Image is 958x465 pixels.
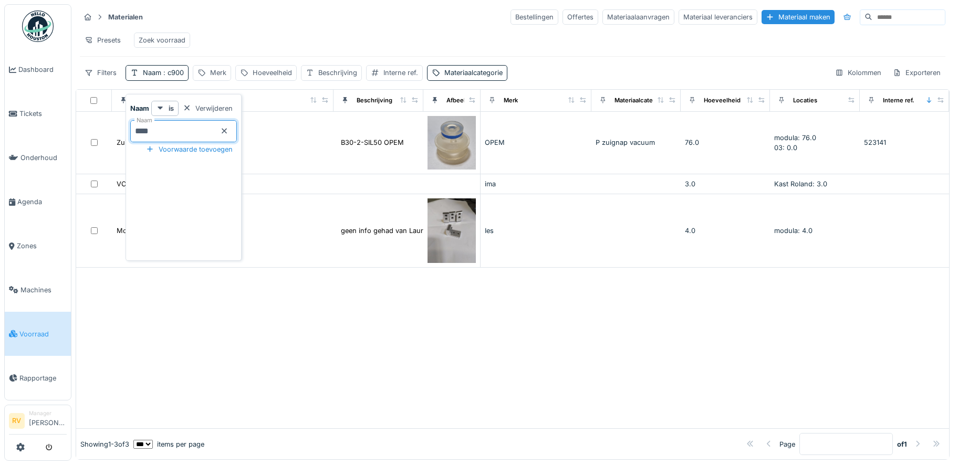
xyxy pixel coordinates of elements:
[341,138,404,147] div: B30-2-SIL50 OPEM
[704,96,741,105] div: Hoeveelheid
[563,9,598,25] div: Offertes
[596,138,676,147] div: P zuignap vacuum
[341,226,455,236] div: geen info gehad van Laurens-C900
[169,103,174,113] strong: is
[179,101,237,115] div: Verwijderen
[253,68,292,78] div: Hoeveelheid
[130,103,149,113] strong: Naam
[19,373,67,383] span: Rapportage
[446,96,478,105] div: Afbeelding
[80,439,129,449] div: Showing 1 - 3 of 3
[318,68,357,78] div: Beschrijving
[685,226,766,236] div: 4.0
[830,65,886,80] div: Kolommen
[117,179,158,189] div: VC90001004
[9,413,25,429] li: RV
[485,226,587,236] div: Ies
[19,329,67,339] span: Voorraad
[504,96,518,105] div: Merk
[17,197,67,207] span: Agenda
[779,439,795,449] div: Page
[161,69,184,77] span: : c900
[774,180,827,188] span: Kast Roland: 3.0
[133,439,204,449] div: items per page
[139,35,185,45] div: Zoek voorraad
[428,198,476,263] img: Morc C900
[80,65,121,80] div: Filters
[29,409,67,432] li: [PERSON_NAME]
[602,9,674,25] div: Materiaalaanvragen
[485,179,587,189] div: ima
[864,138,945,147] div: 523141
[20,285,67,295] span: Machines
[19,109,67,119] span: Tickets
[383,68,418,78] div: Interne ref.
[511,9,558,25] div: Bestellingen
[774,144,797,152] span: 03: 0.0
[897,439,907,449] strong: of 1
[685,138,766,147] div: 76.0
[29,409,67,417] div: Manager
[883,96,914,105] div: Interne ref.
[117,138,162,147] div: Zuignap C900
[485,138,587,147] div: OPEM
[685,179,766,189] div: 3.0
[134,116,154,125] label: Naam
[143,68,184,78] div: Naam
[615,96,668,105] div: Materiaalcategorie
[444,68,503,78] div: Materiaalcategorie
[210,68,226,78] div: Merk
[18,65,67,75] span: Dashboard
[679,9,757,25] div: Materiaal leveranciers
[80,33,126,48] div: Presets
[20,153,67,163] span: Onderhoud
[117,226,153,236] div: Morc C900
[17,241,67,251] span: Zones
[774,227,813,235] span: modula: 4.0
[774,134,816,142] span: modula: 76.0
[104,12,147,22] strong: Materialen
[142,142,237,156] div: Voorwaarde toevoegen
[22,10,54,42] img: Badge_color-CXgf-gQk.svg
[357,96,392,105] div: Beschrijving
[762,10,835,24] div: Materiaal maken
[888,65,945,80] div: Exporteren
[428,116,476,170] img: Zuignap C900
[793,96,817,105] div: Locaties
